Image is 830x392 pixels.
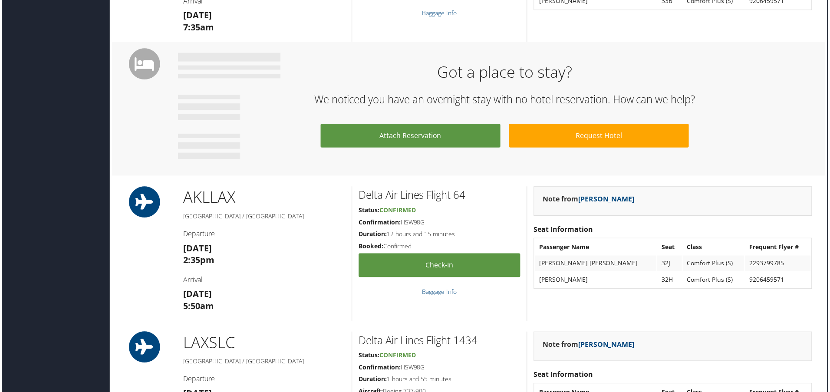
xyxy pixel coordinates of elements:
h1: LAX SLC [182,333,345,355]
strong: Note from [543,341,636,350]
h5: HSW98G [359,365,521,373]
strong: [DATE] [182,243,211,255]
a: Check-in [359,254,521,278]
a: Request Hotel [510,124,690,148]
h1: Got a place to stay? [184,62,827,83]
th: Seat [659,240,683,256]
h5: [GEOGRAPHIC_DATA] / [GEOGRAPHIC_DATA] [182,213,345,221]
strong: 7:35am [182,21,213,33]
a: [PERSON_NAME] [579,341,636,350]
strong: Booked: [359,243,383,251]
td: Comfort Plus (S) [684,273,746,289]
td: 32J [659,257,683,272]
span: Confirmed [379,352,416,361]
th: Frequent Flyer # [747,240,813,256]
h1: AKL LAX [182,187,345,209]
strong: Confirmation: [359,365,401,373]
strong: [DATE] [182,9,211,21]
h5: Confirmed [359,243,521,251]
a: [PERSON_NAME] [579,195,636,204]
h2: We noticed you have an overnight stay with no hotel reservation. How can we help? [184,92,827,107]
h2: Delta Air Lines Flight 1434 [359,334,521,349]
strong: Seat Information [534,225,594,235]
td: 32H [659,273,683,289]
h2: Delta Air Lines Flight 64 [359,188,521,203]
h5: HSW98G [359,219,521,227]
th: Class [684,240,746,256]
strong: Seat Information [534,371,594,381]
h5: 1 hours and 55 minutes [359,376,521,385]
td: [PERSON_NAME] [PERSON_NAME] [536,257,658,272]
td: [PERSON_NAME] [536,273,658,289]
strong: 5:50am [182,301,213,313]
strong: Confirmation: [359,219,401,227]
h4: Arrival [182,276,345,286]
a: Attach Reservation [320,124,501,148]
strong: 2:35pm [182,255,214,267]
td: Comfort Plus (S) [684,257,746,272]
strong: Status: [359,352,379,361]
strong: [DATE] [182,289,211,301]
td: 9206459571 [747,273,813,289]
strong: Duration: [359,231,387,239]
strong: Duration: [359,376,387,385]
h5: [GEOGRAPHIC_DATA] / [GEOGRAPHIC_DATA] [182,359,345,367]
a: Baggage Info [422,289,457,297]
a: Baggage Info [422,9,457,17]
strong: Note from [543,195,636,204]
td: 2293799785 [747,257,813,272]
h4: Departure [182,230,345,239]
th: Passenger Name [536,240,658,256]
h5: 12 hours and 15 minutes [359,231,521,239]
span: Confirmed [379,207,416,215]
h4: Departure [182,376,345,385]
strong: Status: [359,207,379,215]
